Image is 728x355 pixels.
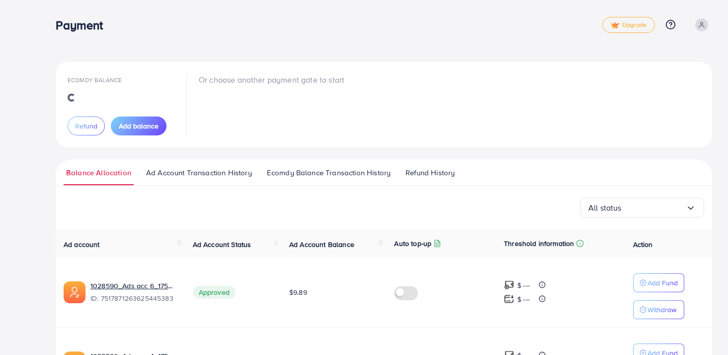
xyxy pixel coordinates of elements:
[193,286,236,299] span: Approved
[90,293,177,303] span: ID: 7517871263625445383
[68,117,105,135] button: Refund
[199,74,344,86] p: Or choose another payment gate to start
[64,281,85,303] img: ic-ads-acc.e4c84228.svg
[56,18,111,32] h3: Payment
[504,294,514,304] img: top-up amount
[90,281,177,304] div: <span class='underline'>1028590_Ads acc 6_1750390915755</span></br>7517871263625445383
[504,237,574,249] p: Threshold information
[622,200,686,216] input: Search for option
[90,281,177,291] a: 1028590_Ads acc 6_1750390915755
[405,167,455,178] span: Refund History
[633,273,684,292] button: Add Fund
[146,167,252,178] span: Ad Account Transaction History
[504,280,514,290] img: top-up amount
[64,239,100,249] span: Ad account
[75,121,97,131] span: Refund
[647,277,678,289] p: Add Fund
[647,304,676,316] p: Withdraw
[267,167,391,178] span: Ecomdy Balance Transaction History
[633,300,684,319] button: Withdraw
[611,21,647,29] span: Upgrade
[602,17,655,33] a: tickUpgrade
[517,293,530,305] p: $ ---
[68,76,122,84] span: Ecomdy Balance
[588,200,622,216] span: All status
[394,237,431,249] p: Auto top-up
[580,198,704,218] div: Search for option
[633,239,653,249] span: Action
[193,239,251,249] span: Ad Account Status
[289,239,354,249] span: Ad Account Balance
[66,167,131,178] span: Balance Allocation
[517,279,530,291] p: $ ---
[119,121,159,131] span: Add balance
[111,117,166,135] button: Add balance
[611,22,619,29] img: tick
[289,287,307,297] span: $9.89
